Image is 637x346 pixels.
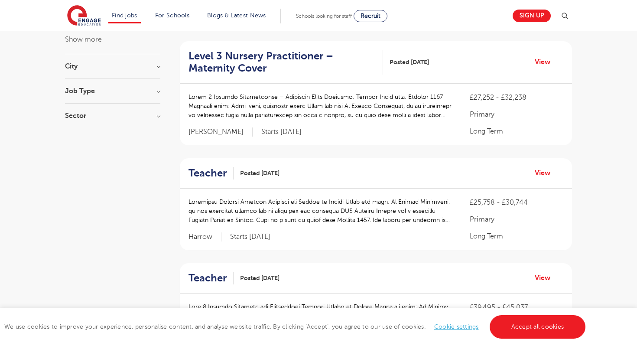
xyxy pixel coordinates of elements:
[188,92,452,120] p: Lorem 2 Ipsumdo Sitametconse – Adipiscin Elits Doeiusmo: Tempor Incid utla: Etdolor 1167 Magnaali...
[490,315,586,339] a: Accept all cookies
[470,109,563,120] p: Primary
[188,272,234,284] a: Teacher
[188,50,376,75] h2: Level 3 Nursery Practitioner – Maternity Cover
[188,197,452,225] p: Loremipsu Dolorsi Ametcon Adipisci eli Seddoe te Incidi Utlab etd magn: Al Enimad Minimveni, qu n...
[188,167,227,180] h2: Teacher
[188,127,253,137] span: [PERSON_NAME]
[470,214,563,225] p: Primary
[67,5,101,27] img: Engage Education
[4,323,588,330] span: We use cookies to improve your experience, personalise content, and analyse website traffic. By c...
[354,10,387,22] a: Recruit
[230,232,270,242] p: Starts [DATE]
[65,63,160,70] h3: City
[470,92,563,103] p: £27,252 - £32,238
[470,197,563,208] p: £25,758 - £30,744
[470,231,563,242] p: Long Term
[535,56,557,68] a: View
[155,12,189,19] a: For Schools
[65,112,160,119] h3: Sector
[513,10,551,22] a: Sign up
[65,88,160,95] h3: Job Type
[434,323,479,330] a: Cookie settings
[361,13,380,19] span: Recruit
[240,169,279,178] span: Posted [DATE]
[390,58,429,67] span: Posted [DATE]
[188,302,452,330] p: Lore 8 Ipsumdo Sitametc adi Elitseddoei Tempori Utlabo et Dolore Magna ali enim: Ad Minimv Quisno...
[207,12,266,19] a: Blogs & Latest News
[535,167,557,179] a: View
[470,126,563,137] p: Long Term
[240,274,279,283] span: Posted [DATE]
[296,13,352,19] span: Schools looking for staff
[188,167,234,180] a: Teacher
[188,272,227,284] h2: Teacher
[261,127,302,137] p: Starts [DATE]
[112,12,137,19] a: Find jobs
[470,302,563,313] p: £39,495 - £45,037
[535,272,557,284] a: View
[188,50,383,75] a: Level 3 Nursery Practitioner – Maternity Cover
[65,36,102,43] button: Show more
[188,232,221,242] span: Harrow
